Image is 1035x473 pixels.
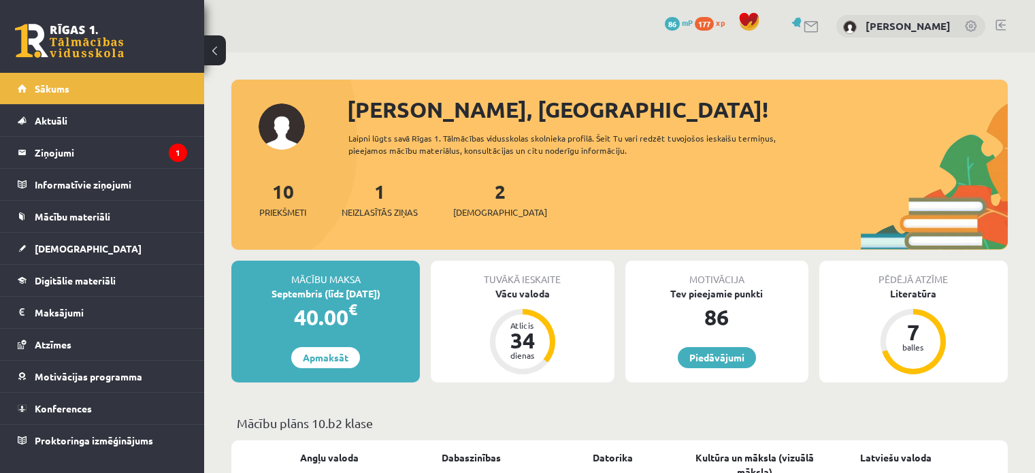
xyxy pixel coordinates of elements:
[348,132,815,157] div: Laipni lūgts savā Rīgas 1. Tālmācības vidusskolas skolnieka profilā. Šeit Tu vari redzēt tuvojošo...
[593,451,633,465] a: Datorika
[625,287,808,301] div: Tev pieejamie punkti
[819,261,1008,287] div: Pēdējā atzīme
[18,297,187,328] a: Maksājumi
[18,105,187,136] a: Aktuāli
[819,287,1008,376] a: Literatūra 7 balles
[442,451,501,465] a: Dabaszinības
[169,144,187,162] i: 1
[348,299,357,319] span: €
[431,287,614,376] a: Vācu valoda Atlicis 34 dienas
[231,261,420,287] div: Mācību maksa
[431,287,614,301] div: Vācu valoda
[18,361,187,392] a: Motivācijas programma
[18,329,187,360] a: Atzīmes
[502,351,543,359] div: dienas
[35,82,69,95] span: Sākums
[300,451,359,465] a: Angļu valoda
[893,343,934,351] div: balles
[35,114,67,127] span: Aktuāli
[18,233,187,264] a: [DEMOGRAPHIC_DATA]
[502,329,543,351] div: 34
[453,206,547,219] span: [DEMOGRAPHIC_DATA]
[35,370,142,382] span: Motivācijas programma
[716,17,725,28] span: xp
[231,287,420,301] div: Septembris (līdz [DATE])
[843,20,857,34] img: Aleksandrija Līduma
[18,73,187,104] a: Sākums
[678,347,756,368] a: Piedāvājumi
[502,321,543,329] div: Atlicis
[893,321,934,343] div: 7
[665,17,680,31] span: 86
[453,179,547,219] a: 2[DEMOGRAPHIC_DATA]
[259,206,306,219] span: Priekšmeti
[18,201,187,232] a: Mācību materiāli
[231,301,420,333] div: 40.00
[625,301,808,333] div: 86
[18,265,187,296] a: Digitālie materiāli
[35,402,92,414] span: Konferences
[866,19,951,33] a: [PERSON_NAME]
[35,434,153,446] span: Proktoringa izmēģinājums
[259,179,306,219] a: 10Priekšmeti
[35,137,187,168] legend: Ziņojumi
[35,242,142,255] span: [DEMOGRAPHIC_DATA]
[35,274,116,287] span: Digitālie materiāli
[35,210,110,223] span: Mācību materiāli
[682,17,693,28] span: mP
[35,297,187,328] legend: Maksājumi
[342,179,418,219] a: 1Neizlasītās ziņas
[18,425,187,456] a: Proktoringa izmēģinājums
[35,338,71,350] span: Atzīmes
[860,451,932,465] a: Latviešu valoda
[18,393,187,424] a: Konferences
[342,206,418,219] span: Neizlasītās ziņas
[291,347,360,368] a: Apmaksāt
[35,169,187,200] legend: Informatīvie ziņojumi
[625,261,808,287] div: Motivācija
[347,93,1008,126] div: [PERSON_NAME], [GEOGRAPHIC_DATA]!
[695,17,714,31] span: 177
[237,414,1002,432] p: Mācību plāns 10.b2 klase
[18,169,187,200] a: Informatīvie ziņojumi
[695,17,732,28] a: 177 xp
[665,17,693,28] a: 86 mP
[18,137,187,168] a: Ziņojumi1
[819,287,1008,301] div: Literatūra
[15,24,124,58] a: Rīgas 1. Tālmācības vidusskola
[431,261,614,287] div: Tuvākā ieskaite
